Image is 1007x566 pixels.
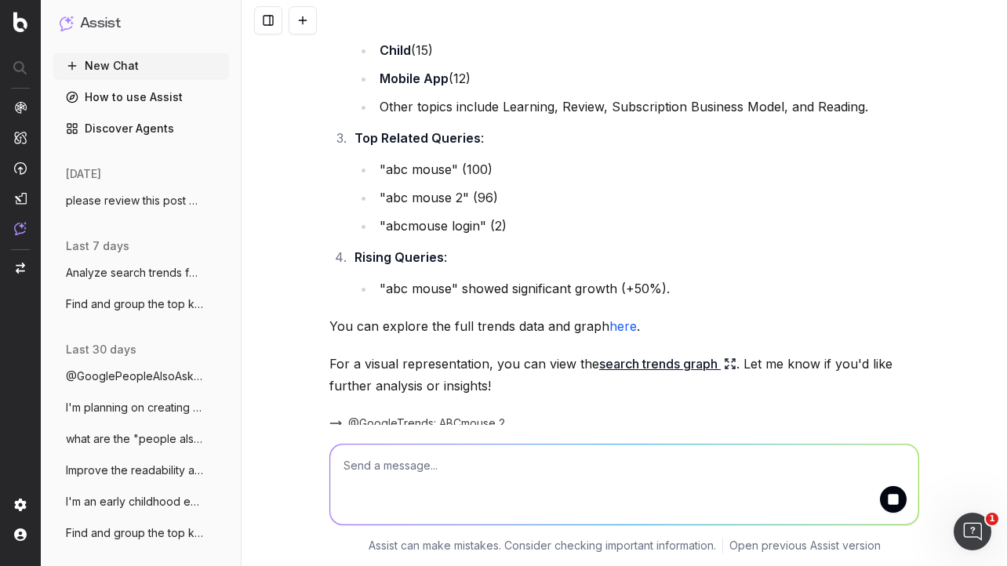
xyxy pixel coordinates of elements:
strong: Mobile App [380,71,449,86]
a: search trends graph [599,353,736,375]
strong: Rising Queries [354,249,444,265]
li: "abc mouse" (100) [375,158,919,180]
strong: Top Related Queries [354,130,481,146]
span: last 30 days [66,342,136,357]
a: How to use Assist [53,85,229,110]
img: Switch project [16,263,25,274]
p: Assist can make mistakes. Consider checking important information. [369,538,716,553]
li: (15) [375,39,919,61]
span: Improve the readability and SEo performa [66,463,204,478]
li: Other topics include Learning, Review, Subscription Business Model, and Reading. [375,96,919,118]
li: "abcmouse login" (2) [375,215,919,237]
span: please review this post on play based le [66,193,204,209]
button: @GoogleTrends: ABCmouse 2 [329,415,505,431]
button: what are the "people also ask" questions [53,426,229,452]
img: Assist [60,16,74,31]
h1: Assist [80,13,121,34]
p: You can explore the full trends data and graph . [329,315,919,337]
span: Find and group the top keywords for coop [66,525,204,541]
iframe: Intercom live chat [954,513,991,550]
img: Studio [14,192,27,205]
li: "abc mouse 2" (96) [375,187,919,209]
li: : [350,127,919,237]
span: @GoogleTrends: ABCmouse 2 [348,415,505,431]
span: what are the "people also ask" questions [66,431,204,447]
button: New Chat [53,53,229,78]
img: Setting [14,499,27,511]
span: [DATE] [66,166,101,182]
img: My account [14,528,27,541]
img: Botify logo [13,12,27,32]
span: 1 [986,513,998,525]
button: I'm an early childhood education expert [53,489,229,514]
button: Find and group the top keywords for coop [53,521,229,546]
strong: Child [380,42,411,58]
a: Discover Agents [53,116,229,141]
span: @GooglePeopleAlsoAsk What questions do p [66,368,204,384]
button: please review this post on play based le [53,188,229,213]
button: Assist [60,13,223,34]
button: Find and group the top keywords for illi [53,292,229,317]
li: (12) [375,67,919,89]
li: "abc mouse" showed significant growth (+50%). [375,278,919,299]
span: last 7 days [66,238,129,254]
button: Improve the readability and SEo performa [53,458,229,483]
img: Intelligence [14,131,27,144]
button: @GooglePeopleAlsoAsk What questions do p [53,364,229,389]
li: : [350,246,919,299]
p: For a visual representation, you can view the . Let me know if you'd like further analysis or ins... [329,353,919,397]
img: Activation [14,161,27,175]
button: Analyze search trends for: [DATE] for [53,260,229,285]
a: Open previous Assist version [729,538,881,553]
img: Analytics [14,101,27,114]
button: I'm planning on creating a blog post for [53,395,229,420]
a: here [609,318,637,334]
span: Analyze search trends for: [DATE] for [66,265,204,281]
span: I'm an early childhood education expert [66,494,204,510]
img: Assist [14,222,27,235]
span: I'm planning on creating a blog post for [66,400,204,415]
span: Find and group the top keywords for illi [66,296,204,312]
